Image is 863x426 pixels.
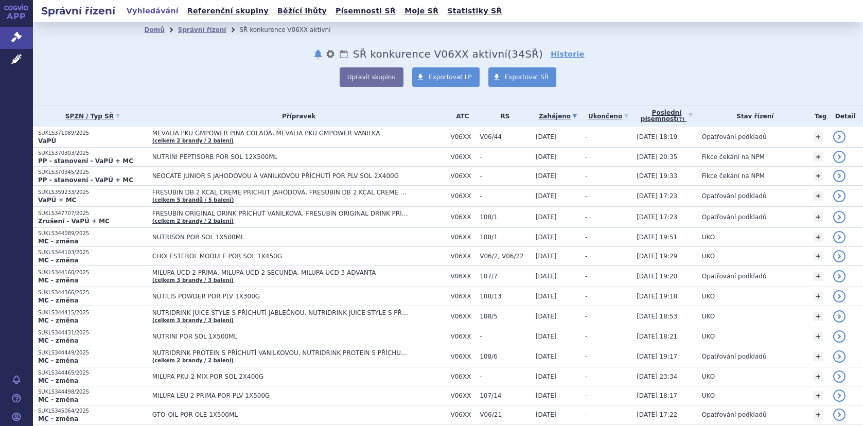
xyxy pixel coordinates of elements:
span: V06XX [450,333,474,340]
a: + [814,132,823,141]
span: Exportovat LP [429,74,472,81]
span: [DATE] 19:17 [637,353,677,360]
span: V06/44 [480,133,531,140]
span: FRESUBIN ORIGINAL DRINK PŘÍCHUŤ VANILKOVÁ, FRESUBIN ORIGINAL DRINK PŘÍCHUŤ ČOKOLÁDOVÁ [152,210,410,217]
a: Domů [145,26,165,33]
span: [DATE] [536,133,557,140]
a: detail [833,270,846,282]
span: V06XX [450,192,474,200]
span: UKO [702,333,715,340]
span: 108/13 [480,293,531,300]
strong: MC - změna [38,357,78,364]
span: - [585,192,587,200]
span: [DATE] 23:34 [637,373,677,380]
span: [DATE] 17:23 [637,192,677,200]
span: - [480,192,531,200]
p: SUKLS344089/2025 [38,230,147,237]
a: + [814,171,823,181]
strong: MC - změna [38,377,78,384]
span: 34 [512,48,525,60]
span: V06XX [450,293,474,300]
a: detail [833,190,846,202]
span: [DATE] 19:29 [637,253,677,260]
span: V06XX [450,172,474,180]
span: [DATE] 20:35 [637,153,677,161]
span: 108/1 [480,234,531,241]
button: notifikace [313,48,323,60]
strong: MC - změna [38,415,78,422]
span: MEVALIA PKU GMPOWER PIŇA COLADA, MEVALIA PKU GMPOWER VANILKA [152,130,410,137]
span: [DATE] [536,411,557,418]
span: [DATE] 19:33 [637,172,677,180]
a: (celkem 2 brandy / 2 balení) [152,358,234,363]
span: V06XX [450,253,474,260]
th: Detail [828,105,863,127]
span: UKO [702,373,715,380]
span: Opatřování podkladů [702,133,767,140]
span: - [585,373,587,380]
a: (celkem 3 brandy / 3 balení) [152,317,234,323]
span: - [585,172,587,180]
span: Exportovat SŘ [505,74,549,81]
strong: MC - změna [38,396,78,403]
p: SUKLS344103/2025 [38,249,147,256]
span: V06XX [450,153,474,161]
span: [DATE] 18:21 [637,333,677,340]
a: detail [833,211,846,223]
a: detail [833,389,846,402]
span: - [585,234,587,241]
span: [DATE] [536,214,557,221]
p: SUKLS347707/2025 [38,210,147,217]
a: + [814,252,823,261]
span: V06XX [450,133,474,140]
span: - [585,333,587,340]
h2: Správní řízení [33,4,124,18]
span: - [585,273,587,280]
a: + [814,152,823,162]
p: SUKLS344449/2025 [38,349,147,357]
p: SUKLS344431/2025 [38,329,147,336]
a: + [814,332,823,341]
a: detail [833,290,846,303]
span: 107/14 [480,392,531,399]
span: [DATE] [536,234,557,241]
a: (celkem 5 brandů / 5 balení) [152,197,234,203]
strong: MC - změna [38,317,78,324]
span: V06XX [450,313,474,320]
span: MILUPA UCD 2 PRIMA, MILUPA UCD 2 SECUNDA, MILUPA UCD 3 ADVANTA [152,269,410,276]
li: SŘ konkurence V06XX aktivní [239,22,344,38]
th: ATC [445,105,474,127]
span: - [585,293,587,300]
span: [DATE] 17:22 [637,411,677,418]
span: GTO-OIL POR OLE 1X500ML [152,411,410,418]
span: UKO [702,293,715,300]
a: + [814,233,823,242]
a: Referenční skupiny [184,4,272,18]
a: detail [833,310,846,323]
a: Správní řízení [178,26,226,33]
p: SUKLS370345/2025 [38,169,147,176]
a: + [814,312,823,321]
span: NUTRINI PEPTISORB POR SOL 12X500ML [152,153,410,161]
a: Vyhledávání [124,4,182,18]
span: [DATE] [536,313,557,320]
p: SUKLS344415/2025 [38,309,147,316]
span: V06XX [450,214,474,221]
span: [DATE] [536,172,557,180]
span: - [585,214,587,221]
span: Opatřování podkladů [702,192,767,200]
span: [DATE] [536,192,557,200]
span: NUTRIDRINK PROTEIN S PŘÍCHUTÍ VANILKOVOU, NUTRIDRINK PROTEIN S PŘÍCHUTÍ ČOKOLÁDOVOU [152,349,410,357]
span: - [585,153,587,161]
a: Lhůty [339,48,349,60]
span: - [480,373,531,380]
strong: MC - změna [38,238,78,245]
strong: PP - stanovení - VaPÚ + MC [38,176,133,184]
a: Historie [551,49,585,59]
span: ( SŘ) [507,48,543,60]
th: Stav řízení [697,105,808,127]
span: [DATE] [536,153,557,161]
a: + [814,292,823,301]
a: detail [833,151,846,163]
p: SUKLS359233/2025 [38,189,147,196]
